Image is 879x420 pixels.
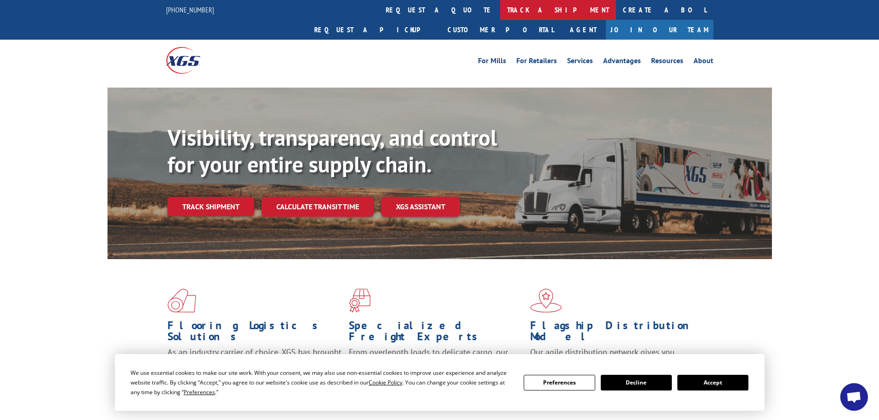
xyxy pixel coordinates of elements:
[524,375,595,390] button: Preferences
[167,289,196,313] img: xgs-icon-total-supply-chain-intelligence-red
[131,368,513,397] div: We use essential cookies to make our site work. With your consent, we may also use non-essential ...
[167,347,341,379] span: As an industry carrier of choice, XGS has brought innovation and dedication to flooring logistics...
[184,388,215,396] span: Preferences
[478,57,506,67] a: For Mills
[567,57,593,67] a: Services
[840,383,868,411] div: Open chat
[381,197,460,217] a: XGS ASSISTANT
[677,375,748,390] button: Accept
[530,289,562,313] img: xgs-icon-flagship-distribution-model-red
[601,375,672,390] button: Decline
[167,123,497,178] b: Visibility, transparency, and control for your entire supply chain.
[606,20,713,40] a: Join Our Team
[516,57,557,67] a: For Retailers
[262,197,374,217] a: Calculate transit time
[441,20,561,40] a: Customer Portal
[167,320,342,347] h1: Flooring Logistics Solutions
[349,347,523,388] p: From overlength loads to delicate cargo, our experienced staff knows the best way to move your fr...
[561,20,606,40] a: Agent
[530,320,705,347] h1: Flagship Distribution Model
[115,354,765,411] div: Cookie Consent Prompt
[369,379,402,386] span: Cookie Policy
[694,57,713,67] a: About
[530,347,700,368] span: Our agile distribution network gives you nationwide inventory management on demand.
[349,289,371,313] img: xgs-icon-focused-on-flooring-red
[349,320,523,347] h1: Specialized Freight Experts
[166,5,214,14] a: [PHONE_NUMBER]
[307,20,441,40] a: Request a pickup
[167,197,254,216] a: Track shipment
[603,57,641,67] a: Advantages
[651,57,683,67] a: Resources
